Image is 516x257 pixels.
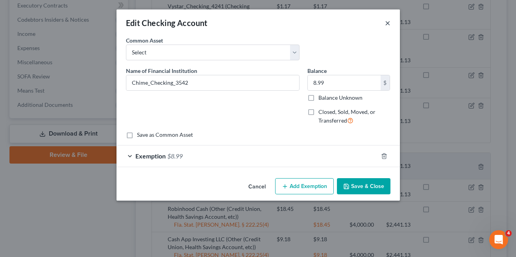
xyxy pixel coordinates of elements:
[318,94,362,102] label: Balance Unknown
[126,67,197,74] span: Name of Financial Institution
[505,230,512,237] span: 4
[381,75,390,90] div: $
[275,178,334,195] button: Add Exemption
[337,178,390,195] button: Save & Close
[135,152,166,160] span: Exemption
[385,18,390,28] button: ×
[308,75,381,90] input: 0.00
[126,75,299,90] input: Enter name...
[126,17,208,28] div: Edit Checking Account
[307,67,327,75] label: Balance
[242,179,272,195] button: Cancel
[167,152,183,160] span: $8.99
[126,36,163,45] label: Common Asset
[489,230,508,249] iframe: Intercom live chat
[318,108,375,124] span: Closed, Sold, Moved, or Transferred
[137,131,193,139] label: Save as Common Asset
